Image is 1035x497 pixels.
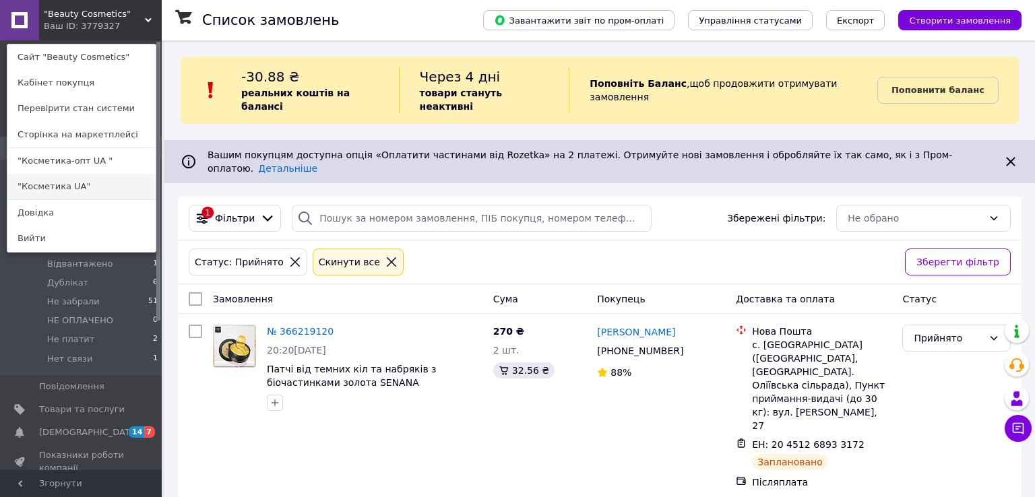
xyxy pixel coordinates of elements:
[153,333,158,345] span: 2
[7,226,156,251] a: Вийти
[594,341,686,360] div: [PHONE_NUMBER]
[214,325,255,367] img: Фото товару
[752,338,891,432] div: с. [GEOGRAPHIC_DATA] ([GEOGRAPHIC_DATA], [GEOGRAPHIC_DATA]. Оліївська сільрада), Пункт приймання-...
[493,345,520,356] span: 2 шт.
[7,122,156,147] a: Сторінка на маркетплейсі
[905,249,1011,275] button: Зберегти фільтр
[153,314,158,327] span: 0
[699,15,802,26] span: Управління статусами
[213,325,256,368] a: Фото товару
[44,20,100,32] div: Ваш ID: 3779327
[7,148,156,174] a: "Косметика-опт UA "
[153,277,158,289] span: 6
[148,296,158,308] span: 51
[837,15,875,26] span: Експорт
[909,15,1011,26] span: Створити замовлення
[902,294,937,304] span: Статус
[7,70,156,96] a: Кабінет покупця
[316,255,383,269] div: Cкинути все
[597,325,675,339] a: [PERSON_NAME]
[39,403,125,416] span: Товари та послуги
[213,294,273,304] span: Замовлення
[7,96,156,121] a: Перевірити стан системи
[129,426,144,438] span: 14
[47,333,94,345] span: Не платит
[752,475,891,489] div: Післяплата
[192,255,286,269] div: Статус: Прийнято
[267,345,326,356] span: 20:20[DATE]
[47,314,113,327] span: НЕ ОПЛАЧЕНО
[267,326,334,337] a: № 366219120
[493,294,518,304] span: Cума
[610,367,631,378] span: 88%
[688,10,813,30] button: Управління статусами
[7,44,156,70] a: Сайт "Beauty Cosmetics"
[241,69,299,85] span: -30.88 ₴
[267,364,437,388] a: Патчі від темних кіл та набряків з біочастинками золота SENANA
[898,10,1022,30] button: Створити замовлення
[752,439,865,450] span: ЕН: 20 4512 6893 3172
[420,69,501,85] span: Через 4 дні
[7,174,156,199] a: "Косметика UA"
[201,80,221,100] img: :exclamation:
[826,10,885,30] button: Експорт
[914,331,983,345] div: Прийнято
[144,426,155,438] span: 7
[727,211,825,225] span: Збережені фільтри:
[493,326,524,337] span: 270 ₴
[1005,415,1032,442] button: Чат з покупцем
[752,454,828,470] div: Заплановано
[848,211,983,226] div: Не обрано
[47,277,88,289] span: Дублікат
[885,14,1022,25] a: Створити замовлення
[47,296,100,308] span: Не забрали
[590,78,687,89] b: Поповніть Баланс
[7,200,156,226] a: Довідка
[493,362,555,378] div: 32.56 ₴
[39,380,104,393] span: Повідомлення
[292,205,651,232] input: Пошук за номером замовлення, ПІБ покупця, номером телефону, Email, номером накладної
[420,88,502,112] b: товари стануть неактивні
[916,255,999,269] span: Зберегти фільтр
[494,14,664,26] span: Завантажити звіт по пром-оплаті
[153,353,158,365] span: 1
[47,353,92,365] span: Нет связи
[215,211,255,225] span: Фільтри
[877,77,999,104] a: Поповнити баланс
[752,325,891,338] div: Нова Пошта
[202,12,339,28] h1: Список замовлень
[258,163,317,174] a: Детальніше
[208,150,952,174] span: Вашим покупцям доступна опція «Оплатити частинами від Rozetka» на 2 платежі. Отримуйте нові замов...
[44,8,145,20] span: "Beauty Cosmetics"
[47,258,113,270] span: Відвантажено
[891,85,984,95] b: Поповнити баланс
[569,67,877,113] div: , щоб продовжити отримувати замовлення
[153,258,158,270] span: 1
[241,88,350,112] b: реальних коштів на балансі
[39,449,125,473] span: Показники роботи компанії
[736,294,835,304] span: Доставка та оплата
[483,10,675,30] button: Завантажити звіт по пром-оплаті
[39,426,139,438] span: [DEMOGRAPHIC_DATA]
[597,294,645,304] span: Покупець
